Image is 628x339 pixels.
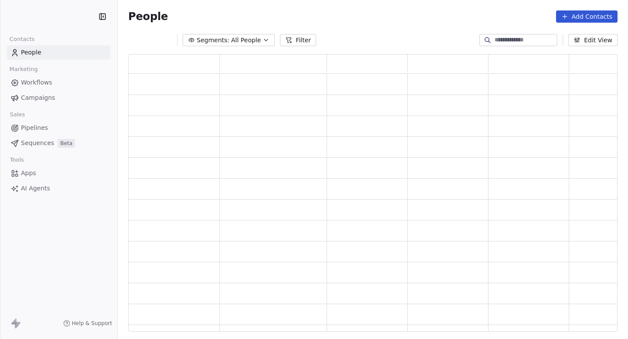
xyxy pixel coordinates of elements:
[556,10,618,23] button: Add Contacts
[21,169,36,178] span: Apps
[7,136,110,150] a: SequencesBeta
[21,184,50,193] span: AI Agents
[568,34,618,46] button: Edit View
[7,121,110,135] a: Pipelines
[21,123,48,132] span: Pipelines
[280,34,316,46] button: Filter
[72,320,112,327] span: Help & Support
[128,10,168,23] span: People
[6,108,29,121] span: Sales
[7,75,110,90] a: Workflows
[6,33,38,46] span: Contacts
[7,181,110,196] a: AI Agents
[58,139,75,148] span: Beta
[7,166,110,180] a: Apps
[21,48,41,57] span: People
[6,153,27,166] span: Tools
[21,78,52,87] span: Workflows
[21,139,54,148] span: Sequences
[21,93,55,102] span: Campaigns
[7,45,110,60] a: People
[197,36,229,45] span: Segments:
[231,36,261,45] span: All People
[63,320,112,327] a: Help & Support
[7,91,110,105] a: Campaigns
[6,63,41,76] span: Marketing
